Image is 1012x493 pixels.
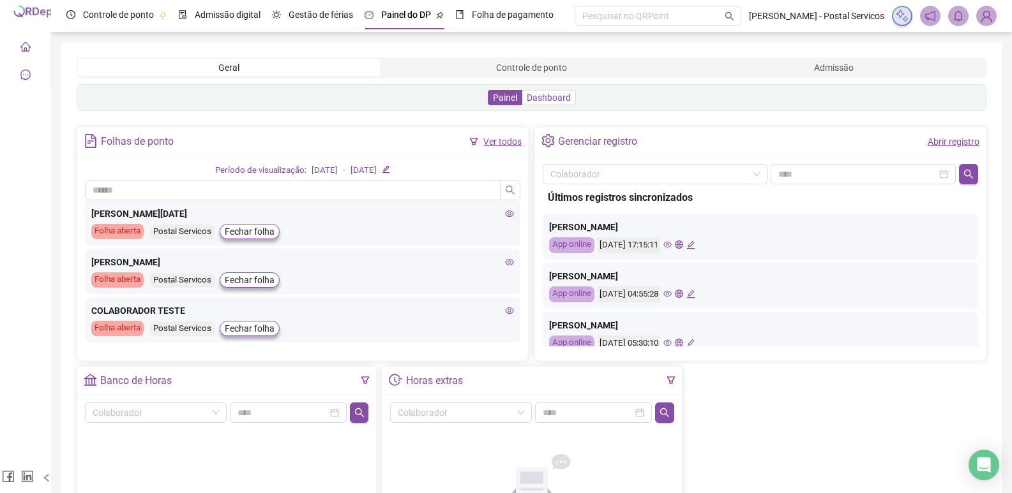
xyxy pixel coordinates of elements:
span: clock-circle [66,10,75,19]
div: Folhas de ponto [101,131,174,152]
span: edit [686,240,695,249]
span: Controle de ponto [83,10,154,20]
div: [DATE] 05:30:10 [598,335,660,351]
div: COLABORADOR TESTE [91,304,514,318]
span: global [675,290,683,298]
span: global [675,339,683,347]
span: bank [84,373,97,386]
div: Gerenciar registro [558,131,637,152]
span: search [963,169,974,179]
span: linkedin [21,470,34,483]
div: [DATE] 17:15:11 [598,237,660,253]
div: Admissão [683,59,985,77]
button: Fechar folha [220,224,280,239]
div: App online [549,335,594,351]
span: Painel do DP [381,10,431,20]
span: bell [953,10,964,22]
a: Abrir registro [928,136,979,147]
div: Horas extras [406,370,463,392]
span: notification [925,10,936,22]
span: file-done [178,10,187,19]
span: Folha de pagamento [472,10,554,20]
span: filter [361,376,370,385]
div: Open Intercom Messenger [969,450,999,480]
span: Admissão digital [195,10,261,20]
span: Fechar folha [225,224,275,239]
div: Postal Servicos [150,273,215,288]
div: Folha aberta [91,272,144,288]
div: App online [549,237,594,253]
span: Fechar folha [225,273,275,287]
div: Postal Servicos [150,224,215,239]
span: eye [663,290,672,298]
span: file-text [84,134,97,147]
span: edit [382,165,390,173]
div: Controle de ponto [381,59,683,77]
div: Últimos registros sincronizados [548,189,973,205]
a: Ver todos [483,136,522,147]
div: [PERSON_NAME] [91,255,514,269]
div: - [343,164,345,177]
span: Painel [493,92,517,103]
span: pushpin [436,11,444,19]
span: message [20,64,31,89]
span: Dashboard [527,92,571,103]
img: 94976 [977,6,996,26]
div: [PERSON_NAME][DATE] [91,207,514,221]
div: Folha aberta [91,224,144,239]
span: book [455,10,464,19]
button: Fechar folha [220,272,280,288]
div: Geral [78,59,381,77]
span: home [20,36,31,61]
div: Postal Servicos [150,321,215,336]
span: pushpin [159,11,167,19]
span: eye [505,258,514,267]
div: [DATE] [312,164,338,177]
span: setting [541,134,555,147]
span: [PERSON_NAME] - Postal Servicos [749,9,884,23]
span: eye [663,240,672,249]
span: eye [663,339,672,347]
span: search [354,408,365,418]
span: facebook [2,470,15,483]
span: field-time [389,373,402,386]
div: App online [549,286,594,302]
img: sparkle-icon.fc2bf0ac1784a2077858766a79e2daf3.svg [895,9,909,23]
span: global [675,240,683,249]
div: segmented control [77,57,986,78]
span: left [42,473,51,482]
div: [PERSON_NAME] [549,269,972,283]
span: eye [505,306,514,315]
span: filter [469,137,478,146]
div: Folha aberta [91,321,144,336]
span: filter [667,376,676,385]
span: dashboard [365,10,374,19]
div: [DATE] [351,164,377,177]
div: Banco de Horas [100,370,172,392]
span: edit [686,290,695,298]
span: edit [686,339,695,347]
div: [PERSON_NAME] [549,318,972,332]
span: search [505,185,515,195]
span: eye [505,209,514,218]
div: Período de visualização: [215,164,306,177]
span: search [660,408,670,418]
span: Gestão de férias [289,10,353,20]
button: Fechar folha [220,321,280,336]
span: sun [272,10,281,19]
div: [PERSON_NAME] [549,220,972,234]
span: Fechar folha [225,321,275,335]
span: search [725,11,734,21]
div: [DATE] 04:55:28 [598,286,660,302]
